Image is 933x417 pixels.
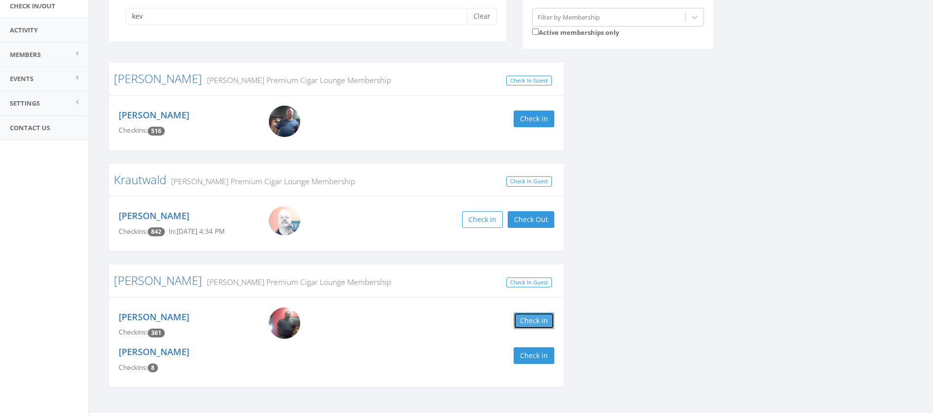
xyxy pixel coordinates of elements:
[166,176,355,187] small: [PERSON_NAME] Premium Cigar Lounge Membership
[119,227,148,236] span: Checkins:
[119,126,148,135] span: Checkins:
[169,227,225,236] span: In: [DATE] 4:34 PM
[514,111,554,127] button: Check in
[148,363,158,372] span: Checkin count
[119,346,189,358] a: [PERSON_NAME]
[126,8,474,25] input: Search a name to check in
[114,70,202,86] a: [PERSON_NAME]
[462,211,503,228] button: Check in
[148,329,165,337] span: Checkin count
[10,50,41,59] span: Members
[202,75,391,85] small: [PERSON_NAME] Premium Cigar Lounge Membership
[508,211,554,228] button: Check Out
[10,74,33,83] span: Events
[119,311,189,323] a: [PERSON_NAME]
[119,210,189,222] a: [PERSON_NAME]
[148,127,165,136] span: Checkin count
[10,99,40,108] span: Settings
[269,206,300,235] img: WIN_20200824_14_20_23_Pro.jpg
[10,123,50,132] span: Contact Us
[119,109,189,121] a: [PERSON_NAME]
[514,347,554,364] button: Check in
[202,277,391,287] small: [PERSON_NAME] Premium Cigar Lounge Membership
[538,12,600,22] div: Filter by Membership
[119,363,148,372] span: Checkins:
[532,27,619,37] label: Active memberships only
[114,272,202,288] a: [PERSON_NAME]
[114,171,166,188] a: Krautwald
[532,28,539,35] input: Active memberships only
[506,76,552,86] a: Check In Guest
[506,278,552,288] a: Check In Guest
[148,227,165,236] span: Checkin count
[269,106,300,137] img: Kevin_Howerton.png
[514,312,554,329] button: Check in
[506,176,552,187] a: Check In Guest
[269,307,300,339] img: Kevin_McClendon_PWvqYwE.png
[119,328,148,336] span: Checkins:
[467,8,497,25] button: Clear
